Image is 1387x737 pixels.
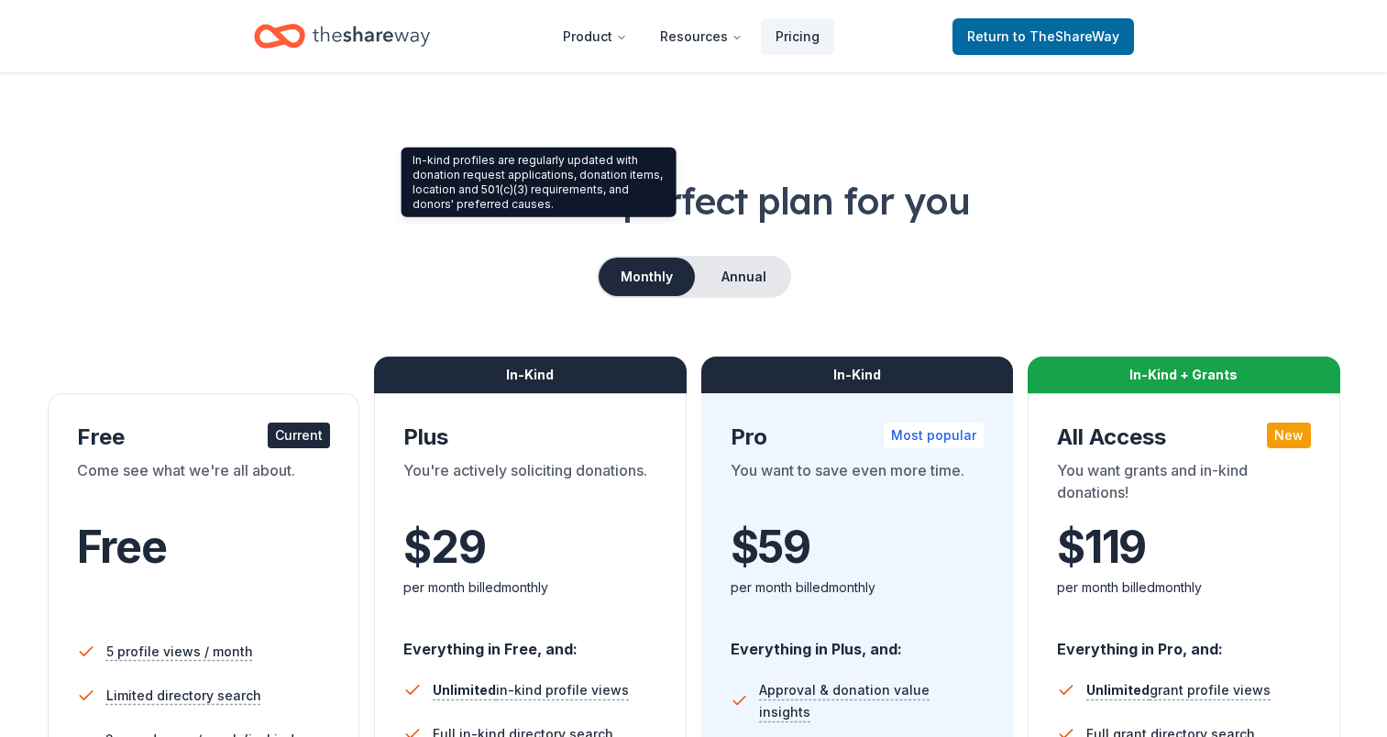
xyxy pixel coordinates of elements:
div: You're actively soliciting donations. [403,459,657,511]
a: Pricing [761,18,834,55]
div: Most popular [884,423,984,448]
span: 5 profile views / month [106,641,253,663]
span: Free [77,520,167,574]
button: Resources [645,18,757,55]
h1: Choose the perfect plan for you [44,175,1343,226]
nav: Main [548,15,834,58]
div: Everything in Pro, and: [1057,622,1311,661]
div: per month billed monthly [1057,577,1311,599]
button: Monthly [599,258,695,296]
div: All Access [1057,423,1311,452]
div: Come see what we're all about. [77,459,331,511]
span: grant profile views [1086,682,1271,698]
span: $ 29 [403,522,485,573]
a: Returnto TheShareWay [952,18,1134,55]
div: In-Kind [374,357,687,393]
div: In-Kind + Grants [1028,357,1340,393]
span: in-kind profile views [433,682,629,698]
span: Limited directory search [106,685,261,707]
div: Everything in Plus, and: [731,622,985,661]
div: New [1267,423,1311,448]
span: Return [967,26,1119,48]
div: Plus [403,423,657,452]
div: Current [268,423,330,448]
div: Pro [731,423,985,452]
div: Everything in Free, and: [403,622,657,661]
a: Home [254,15,430,58]
div: You want grants and in-kind donations! [1057,459,1311,511]
span: to TheShareWay [1013,28,1119,44]
span: $ 119 [1057,522,1146,573]
span: Unlimited [433,682,496,698]
button: Product [548,18,642,55]
div: In-kind profiles are regularly updated with donation request applications, donation items, locati... [402,148,677,217]
button: Annual [699,258,789,296]
div: per month billed monthly [403,577,657,599]
div: Free [77,423,331,452]
span: Approval & donation value insights [759,679,984,723]
div: In-Kind [701,357,1014,393]
div: per month billed monthly [731,577,985,599]
span: Unlimited [1086,682,1150,698]
div: You want to save even more time. [731,459,985,511]
span: $ 59 [731,522,810,573]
